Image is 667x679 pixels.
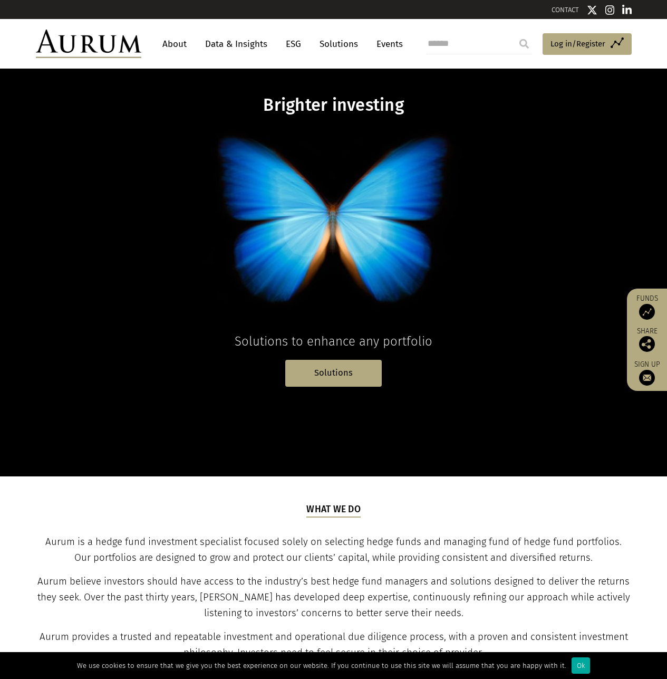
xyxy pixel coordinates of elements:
span: Aurum is a hedge fund investment specialist focused solely on selecting hedge funds and managing ... [45,536,622,563]
h1: Brighter investing [130,95,537,116]
img: Sign up to our newsletter [639,370,655,386]
a: Data & Insights [200,34,273,54]
span: Aurum provides a trusted and repeatable investment and operational due diligence process, with a ... [40,631,628,658]
img: Access Funds [639,304,655,320]
img: Aurum [36,30,141,58]
div: Ok [572,657,590,674]
a: Log in/Register [543,33,632,55]
a: Funds [632,294,662,320]
span: Aurum believe investors should have access to the industry’s best hedge fund managers and solutio... [37,576,630,619]
a: Events [371,34,403,54]
div: Share [632,328,662,352]
span: Solutions to enhance any portfolio [235,334,432,349]
img: Instagram icon [605,5,615,15]
span: Log in/Register [550,37,605,50]
img: Twitter icon [587,5,597,15]
a: Sign up [632,360,662,386]
a: About [157,34,192,54]
h5: What we do [306,503,361,518]
a: CONTACT [552,6,579,14]
input: Submit [514,33,535,54]
a: ESG [281,34,306,54]
img: Share this post [639,336,655,352]
a: Solutions [285,360,382,387]
img: Linkedin icon [622,5,632,15]
a: Solutions [314,34,363,54]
